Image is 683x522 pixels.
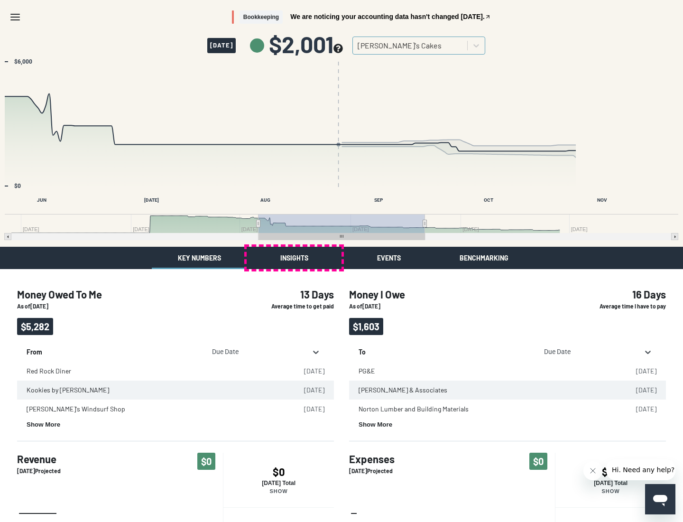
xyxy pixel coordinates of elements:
span: [DATE] [207,38,236,53]
iframe: Close message [583,461,602,480]
p: Show [555,488,666,494]
button: see more about your cashflow projection [333,44,343,55]
p: To [359,343,530,357]
p: Average time to get paid [231,302,334,310]
span: $0 [197,453,215,470]
button: $0[DATE] TotalShow [223,453,334,507]
td: Norton Lumber and Building Materials [349,400,613,419]
span: $2,001 [269,33,343,56]
h4: Expenses [349,453,395,465]
h4: Money I Owe [349,288,547,300]
p: Show [223,488,334,494]
h4: 13 Days [231,288,334,300]
text: SEP [374,197,383,203]
span: We are noticing your accounting data hasn't changed [DATE]. [290,13,485,20]
td: [PERSON_NAME]'s Windsurf Shop [17,400,281,419]
td: [DATE] [613,362,666,381]
h4: $34 [555,466,666,478]
td: [PERSON_NAME] & Associates [349,381,613,400]
button: Insights [247,247,341,269]
td: Kookies by [PERSON_NAME] [17,381,281,400]
h4: 16 Days [563,288,666,300]
button: Key Numbers [152,247,247,269]
td: [DATE] [281,400,334,419]
p: As of [DATE] [349,302,547,310]
p: From [27,343,198,357]
text: AUG [260,197,270,203]
span: $1,603 [349,318,383,335]
td: [DATE] [613,381,666,400]
td: [DATE] [281,362,334,381]
td: PG&E [349,362,613,381]
button: BookkeepingWe are noticing your accounting data hasn't changed [DATE]. [232,10,491,24]
button: Events [341,247,436,269]
div: Due Date [540,347,638,357]
iframe: Button to launch messaging window [645,484,675,514]
p: As of [DATE] [17,302,215,310]
button: Show More [359,421,392,428]
div: Due Date [208,347,306,357]
p: [DATE] Projected [349,467,395,475]
button: Benchmarking [436,247,531,269]
button: $34[DATE] TotalShow [555,453,666,507]
text: NOV [597,197,607,203]
iframe: Message from company [606,459,675,480]
span: $0 [529,453,547,470]
text: $6,000 [14,58,32,65]
svg: Menu [9,11,21,23]
td: [DATE] [613,400,666,419]
span: Bookkeeping [240,10,283,24]
text: $0 [14,183,21,189]
button: Show More [27,421,60,428]
text: OCT [484,197,493,203]
td: [DATE] [281,381,334,400]
td: Red Rock Diner [17,362,281,381]
p: [DATE] Total [555,480,666,486]
p: Average time I have to pay [563,302,666,310]
p: [DATE] Projected [17,467,61,475]
p: [DATE] Total [223,480,334,486]
h4: Revenue [17,453,61,465]
text: [DATE] [144,197,159,203]
text: JUN [37,197,46,203]
span: $5,282 [17,318,53,335]
h4: Money Owed To Me [17,288,215,300]
h4: $0 [223,466,334,478]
